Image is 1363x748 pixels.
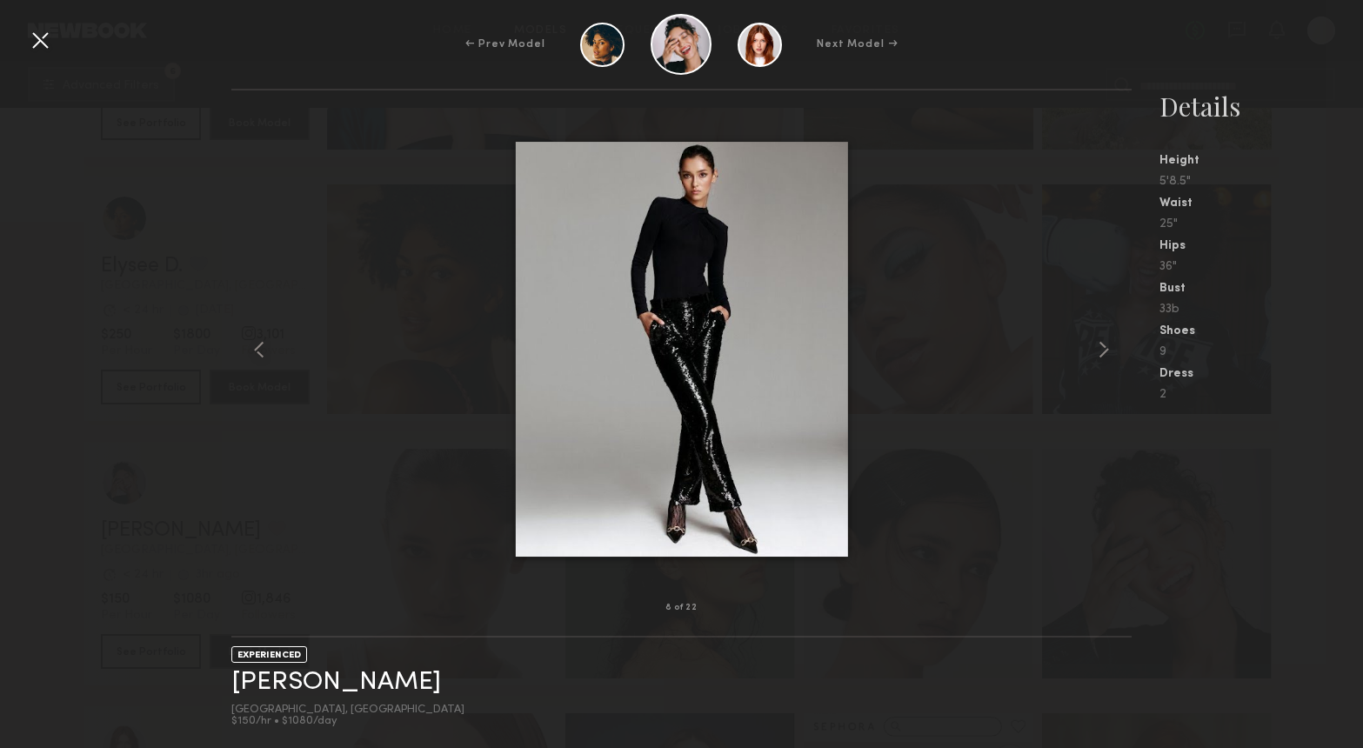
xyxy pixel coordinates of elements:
div: Waist [1159,197,1363,210]
div: Details [1159,89,1363,124]
div: 8 of 22 [665,604,698,612]
div: [GEOGRAPHIC_DATA], [GEOGRAPHIC_DATA] [231,705,464,716]
div: Height [1159,155,1363,167]
div: 25" [1159,218,1363,230]
div: Dress [1159,368,1363,380]
div: EXPERIENCED [231,646,307,663]
div: 36" [1159,261,1363,273]
div: Shoes [1159,325,1363,337]
div: 5'8.5" [1159,176,1363,188]
div: 2 [1159,389,1363,401]
div: $150/hr • $1080/day [231,716,464,727]
div: Hips [1159,240,1363,252]
div: 33b [1159,304,1363,316]
div: Bust [1159,283,1363,295]
div: 9 [1159,346,1363,358]
div: ← Prev Model [465,37,545,52]
div: Next Model → [817,37,898,52]
a: [PERSON_NAME] [231,669,441,696]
